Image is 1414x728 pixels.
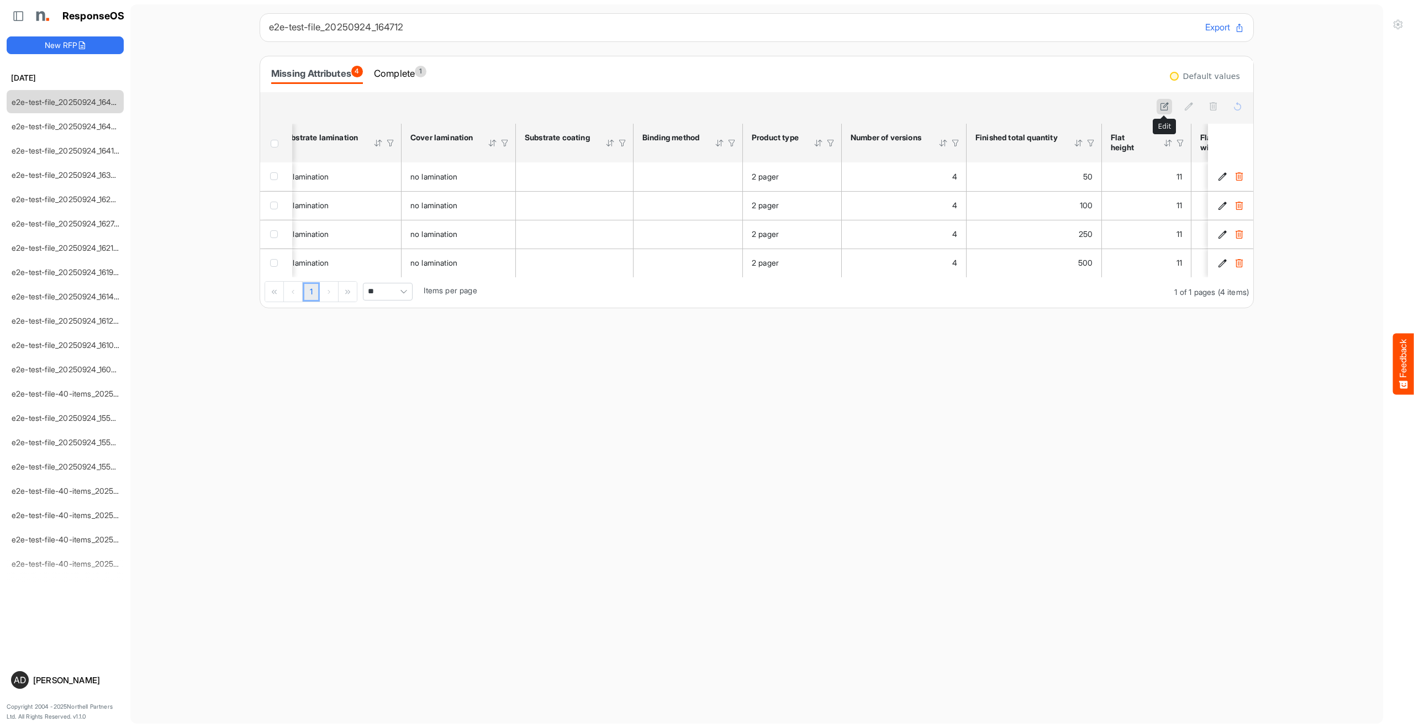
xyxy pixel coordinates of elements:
td: no lamination is template cell Column Header httpsnorthellcomontologiesmapping-rulesmanufacturing... [402,249,516,277]
div: Binding method [642,133,700,143]
button: Export [1205,20,1244,35]
div: Filter Icon [951,138,961,148]
h6: [DATE] [7,72,124,84]
div: Number of versions [851,133,924,143]
div: Go to first page [265,282,284,302]
span: 4 [952,258,957,267]
span: 11 [1176,172,1182,181]
div: Complete [374,66,426,81]
span: 2 pager [752,172,779,181]
td: 2 pager is template cell Column Header httpsnorthellcomontologiesmapping-rulesproducthasproducttype [743,249,842,277]
a: e2e-test-file-40-items_20250924_154244 [12,510,162,520]
td: 4 is template cell Column Header httpsnorthellcomontologiesmapping-rulesorderhasnumberofversions [842,249,967,277]
td: no lamination is template cell Column Header httpsnorthellcomontologiesmapping-rulesmanufacturing... [273,191,402,220]
button: New RFP [7,36,124,54]
span: 1 of 1 pages [1174,287,1215,297]
span: 2 pager [752,229,779,239]
div: Flat width [1200,133,1236,152]
td: checkbox [260,191,292,220]
td: 2 pager is template cell Column Header httpsnorthellcomontologiesmapping-rulesproducthasproducttype [743,191,842,220]
div: Finished total quantity [975,133,1059,143]
td: is template cell Column Header httpsnorthellcomontologiesmapping-rulesmanufacturinghassubstrateco... [516,162,634,191]
td: is template cell Column Header httpsnorthellcomontologiesmapping-rulesmanufacturinghassubstrateco... [516,220,634,249]
a: e2e-test-file_20250924_160917 [12,365,123,374]
button: Delete [1233,257,1244,268]
div: Filter Icon [618,138,627,148]
span: 100 [1080,201,1093,210]
td: no lamination is template cell Column Header httpsnorthellcomontologiesmapping-rulesmanufacturing... [402,162,516,191]
span: no lamination [410,229,457,239]
a: e2e-test-file_20250924_162747 [12,219,123,228]
button: Edit [1217,229,1228,240]
a: Page 1 of 1 Pages [303,282,320,302]
td: 8.5 is template cell Column Header httpsnorthellcomontologiesmapping-rulesmeasurementhasflatsizew... [1191,220,1278,249]
a: e2e-test-file-40-items_20250924_155342 [12,486,161,495]
div: Filter Icon [1175,138,1185,148]
td: checkbox [260,220,292,249]
div: Substrate lamination [282,133,359,143]
td: 11 is template cell Column Header httpsnorthellcomontologiesmapping-rulesmeasurementhasflatsizehe... [1102,162,1191,191]
td: no lamination is template cell Column Header httpsnorthellcomontologiesmapping-rulesmanufacturing... [273,249,402,277]
td: 36a22375-f11a-4a40-b21d-39b0532a7b71 is template cell Column Header [1208,220,1255,249]
td: 4 is template cell Column Header httpsnorthellcomontologiesmapping-rulesorderhasnumberofversions [842,191,967,220]
button: Edit [1217,257,1228,268]
td: 4 is template cell Column Header httpsnorthellcomontologiesmapping-rulesorderhasnumberofversions [842,220,967,249]
div: Go to previous page [284,282,303,302]
button: Edit [1217,171,1228,182]
h1: ResponseOS [62,10,125,22]
a: e2e-test-file-40-items_20250924_152927 [12,559,160,568]
button: Delete [1233,171,1244,182]
td: 50 is template cell Column Header httpsnorthellcomontologiesmapping-rulesorderhasfinishedtotalqua... [967,162,1102,191]
span: no lamination [410,172,457,181]
div: Filter Icon [826,138,836,148]
span: no lamination [282,201,329,210]
span: 1 [415,66,426,77]
a: e2e-test-file_20250924_155800 [12,437,125,447]
div: Pager Container [260,277,1253,308]
button: Delete [1233,229,1244,240]
span: no lamination [410,258,457,267]
a: e2e-test-file_20250924_164712 [12,97,123,107]
div: Filter Icon [727,138,737,148]
a: e2e-test-file_20250924_155648 [12,462,125,471]
td: is template cell Column Header httpsnorthellcomontologiesmapping-rulesassemblyhasbindingmethod [634,220,743,249]
td: no lamination is template cell Column Header httpsnorthellcomontologiesmapping-rulesmanufacturing... [273,220,402,249]
span: 250 [1079,229,1093,239]
a: e2e-test-file_20250924_162904 [12,194,125,204]
td: 4 is template cell Column Header httpsnorthellcomontologiesmapping-rulesorderhasnumberofversions [842,162,967,191]
td: 2 pager is template cell Column Header httpsnorthellcomontologiesmapping-rulesproducthasproducttype [743,162,842,191]
td: 58ddf145-23cd-4f99-8858-f20fe6e2d01e is template cell Column Header [1208,191,1255,220]
div: Go to next page [320,282,339,302]
td: 250 is template cell Column Header httpsnorthellcomontologiesmapping-rulesorderhasfinishedtotalqu... [967,220,1102,249]
a: e2e-test-file_20250924_161957 [12,267,122,277]
a: e2e-test-file_20250924_161235 [12,316,123,325]
td: 100 is template cell Column Header httpsnorthellcomontologiesmapping-rulesorderhasfinishedtotalqu... [967,191,1102,220]
a: e2e-test-file_20250924_162142 [12,243,123,252]
p: Copyright 2004 - 2025 Northell Partners Ltd. All Rights Reserved. v 1.1.0 [7,702,124,721]
td: 2 pager is template cell Column Header httpsnorthellcomontologiesmapping-rulesproducthasproducttype [743,220,842,249]
div: Filter Icon [500,138,510,148]
span: Pagerdropdown [363,283,413,300]
td: is template cell Column Header httpsnorthellcomontologiesmapping-rulesassemblyhasbindingmethod [634,162,743,191]
span: 4 [952,201,957,210]
a: e2e-test-file-40-items_20250924_160529 [12,389,161,398]
button: Feedback [1393,334,1414,395]
a: e2e-test-file_20250924_164246 [12,122,125,131]
td: 11 is template cell Column Header httpsnorthellcomontologiesmapping-rulesmeasurementhasflatsizehe... [1102,220,1191,249]
span: 2 pager [752,201,779,210]
div: Cover lamination [410,133,473,143]
span: 4 [952,172,957,181]
td: no lamination is template cell Column Header httpsnorthellcomontologiesmapping-rulesmanufacturing... [402,220,516,249]
a: e2e-test-file-40-items_20250924_154112 [12,535,157,544]
td: is template cell Column Header httpsnorthellcomontologiesmapping-rulesmanufacturinghassubstrateco... [516,191,634,220]
a: e2e-test-file_20250924_161029 [12,340,123,350]
td: is template cell Column Header httpsnorthellcomontologiesmapping-rulesassemblyhasbindingmethod [634,191,743,220]
td: 8.5 is template cell Column Header httpsnorthellcomontologiesmapping-rulesmeasurementhasflatsizew... [1191,191,1278,220]
span: 11 [1176,201,1182,210]
div: [PERSON_NAME] [33,676,119,684]
span: 4 [351,66,363,77]
td: e095896a-2604-4273-ab1f-a66d2c3cc348 is template cell Column Header [1208,249,1255,277]
span: (4 items) [1218,287,1249,297]
div: Filter Icon [386,138,395,148]
span: 11 [1176,258,1182,267]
